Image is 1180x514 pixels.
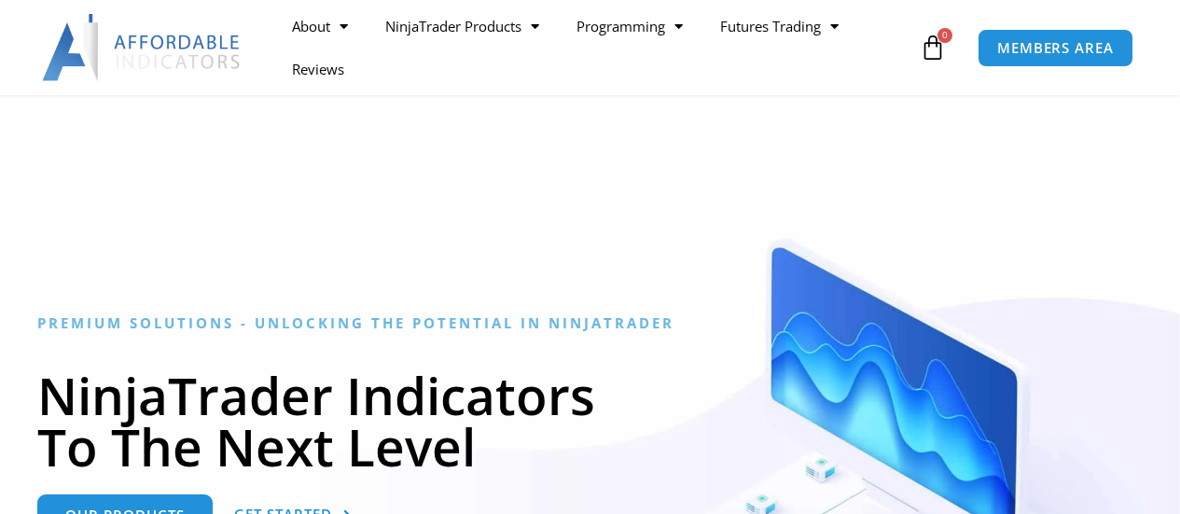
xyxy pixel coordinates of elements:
[937,28,952,43] span: 0
[997,41,1114,55] span: MEMBERS AREA
[892,21,974,75] a: 0
[37,369,1143,472] h1: NinjaTrader Indicators To The Next Level
[558,5,701,48] a: Programming
[701,5,857,48] a: Futures Trading
[37,314,1143,332] h6: Premium Solutions - Unlocking the Potential in NinjaTrader
[978,29,1133,67] a: MEMBERS AREA
[273,48,363,90] a: Reviews
[273,5,915,90] nav: Menu
[273,5,367,48] a: About
[42,14,243,81] img: LogoAI | Affordable Indicators – NinjaTrader
[367,5,558,48] a: NinjaTrader Products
